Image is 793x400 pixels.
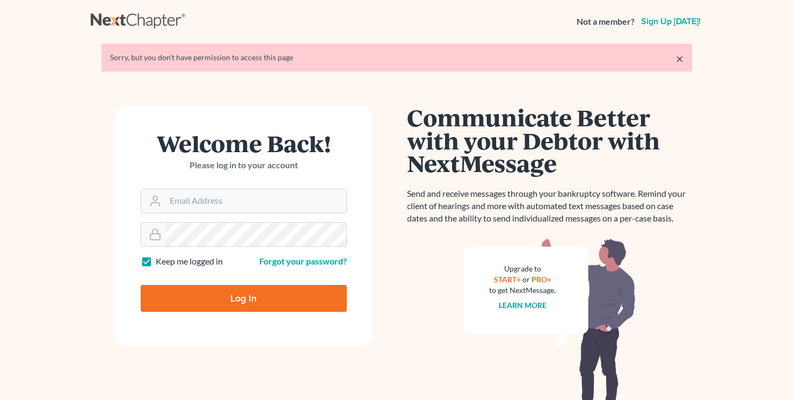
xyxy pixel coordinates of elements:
[522,275,530,284] span: or
[676,52,683,65] a: ×
[141,132,347,155] h1: Welcome Back!
[490,263,556,274] div: Upgrade to
[494,275,521,284] a: START+
[639,17,703,26] a: Sign up [DATE]!
[141,285,347,312] input: Log In
[532,275,551,284] a: PRO+
[165,189,346,213] input: Email Address
[490,285,556,296] div: to get NextMessage.
[408,106,692,175] h1: Communicate Better with your Debtor with NextMessage
[141,159,347,172] p: Please log in to your account
[499,301,547,310] a: Learn more
[110,52,683,63] div: Sorry, but you don't have permission to access this page
[408,188,692,225] p: Send and receive messages through your bankruptcy software. Remind your client of hearings and mo...
[259,256,347,266] a: Forgot your password?
[577,16,635,28] strong: Not a member?
[156,255,223,268] label: Keep me logged in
